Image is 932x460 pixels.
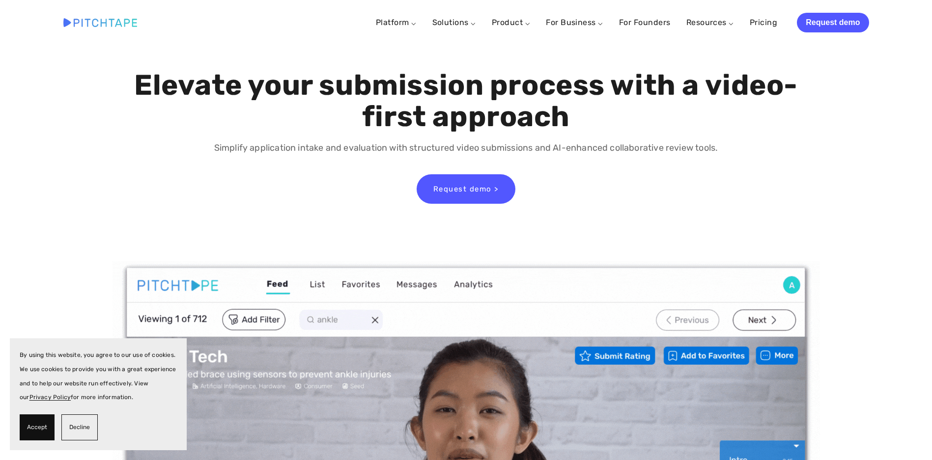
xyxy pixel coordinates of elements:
span: Accept [27,420,47,434]
p: By using this website, you agree to our use of cookies. We use cookies to provide you with a grea... [20,348,177,405]
a: Product ⌵ [492,18,530,27]
button: Accept [20,414,55,440]
section: Cookie banner [10,338,187,450]
button: Decline [61,414,98,440]
a: Request demo > [417,174,515,204]
a: For Founders [619,14,671,31]
img: Pitchtape | Video Submission Management Software [63,18,137,27]
p: Simplify application intake and evaluation with structured video submissions and AI-enhanced coll... [132,141,800,155]
iframe: Chat Widget [883,413,932,460]
a: Request demo [797,13,869,32]
span: Decline [69,420,90,434]
a: Platform ⌵ [376,18,417,27]
a: For Business ⌵ [546,18,603,27]
a: Privacy Policy [29,394,71,401]
h1: Elevate your submission process with a video-first approach [132,70,800,133]
a: Solutions ⌵ [432,18,476,27]
a: Pricing [750,14,777,31]
a: Resources ⌵ [686,18,734,27]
